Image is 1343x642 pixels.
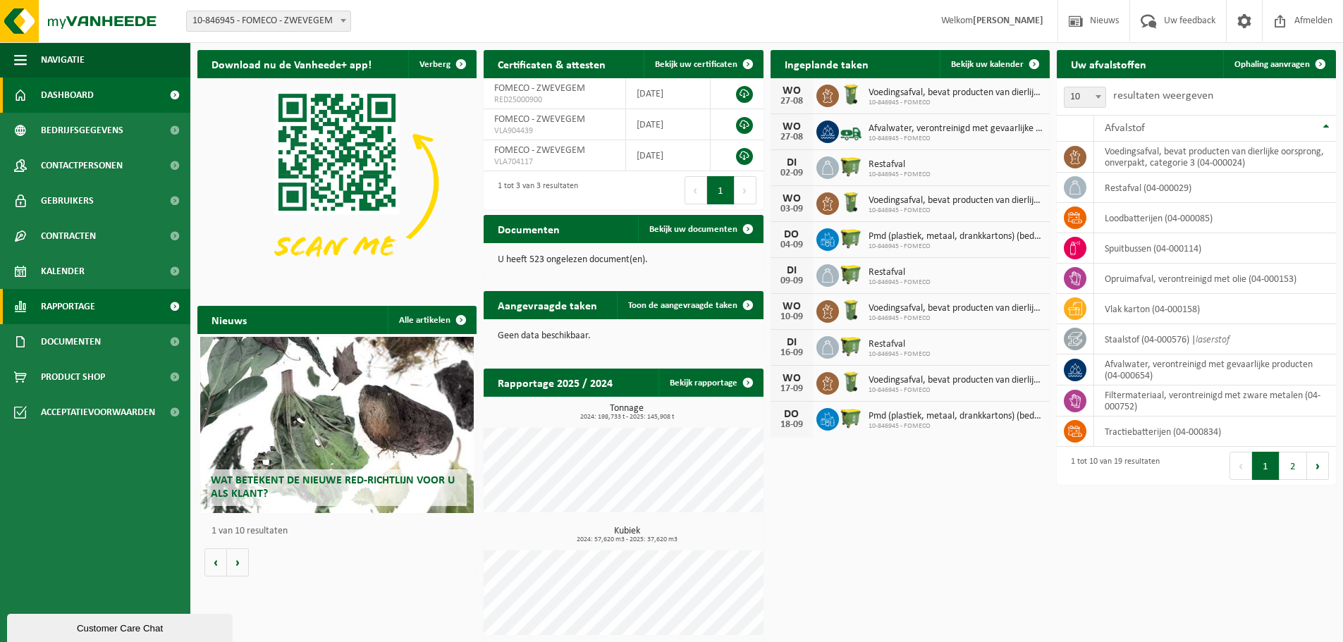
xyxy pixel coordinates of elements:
[41,183,94,218] span: Gebruikers
[1280,452,1307,480] button: 2
[1094,385,1336,416] td: filtermateriaal, verontreinigd met zware metalen (04-000752)
[869,386,1043,395] span: 10-846945 - FOMECO
[658,369,762,397] a: Bekijk rapportage
[494,145,585,156] span: FOMECO - ZWEVEGEM
[41,148,123,183] span: Contactpersonen
[869,350,931,359] span: 10-846945 - FOMECO
[494,94,614,106] span: RED25000900
[388,306,475,334] a: Alle artikelen
[491,414,763,421] span: 2024: 198,733 t - 2025: 145,908 t
[778,348,806,358] div: 16-09
[626,78,711,109] td: [DATE]
[951,60,1024,69] span: Bekijk uw kalender
[41,218,96,254] span: Contracten
[197,306,261,333] h2: Nieuws
[778,121,806,132] div: WO
[778,157,806,168] div: DI
[626,109,711,140] td: [DATE]
[1094,416,1336,447] td: tractiebatterijen (04-000834)
[778,229,806,240] div: DO
[7,611,235,642] iframe: chat widget
[498,255,749,265] p: U heeft 523 ongelezen document(en).
[1064,87,1106,108] span: 10
[685,176,707,204] button: Previous
[1094,173,1336,203] td: restafval (04-000029)
[778,193,806,204] div: WO
[839,226,863,250] img: WB-1100-HPE-GN-50
[869,159,931,171] span: Restafval
[200,337,474,513] a: Wat betekent de nieuwe RED-richtlijn voor u als klant?
[839,154,863,178] img: WB-1100-HPE-GN-50
[778,265,806,276] div: DI
[973,16,1043,26] strong: [PERSON_NAME]
[41,289,95,324] span: Rapportage
[869,411,1043,422] span: Pmd (plastiek, metaal, drankkartons) (bedrijven)
[484,369,627,396] h2: Rapportage 2025 / 2024
[491,175,578,206] div: 1 tot 3 van 3 resultaten
[649,225,737,234] span: Bekijk uw documenten
[778,373,806,384] div: WO
[1094,264,1336,294] td: opruimafval, verontreinigd met olie (04-000153)
[211,526,470,536] p: 1 van 10 resultaten
[186,11,351,32] span: 10-846945 - FOMECO - ZWEVEGEM
[1223,50,1335,78] a: Ophaling aanvragen
[839,118,863,142] img: BL-LQ-LV
[839,298,863,322] img: WB-0140-HPE-GN-50
[839,190,863,214] img: WB-0140-HPE-GN-50
[41,42,85,78] span: Navigatie
[869,303,1043,314] span: Voedingsafval, bevat producten van dierlijke oorsprong, onverpakt, categorie 3
[1113,90,1213,101] label: resultaten weergeven
[41,395,155,430] span: Acceptatievoorwaarden
[41,324,101,359] span: Documenten
[778,204,806,214] div: 03-09
[869,422,1043,431] span: 10-846945 - FOMECO
[869,99,1043,107] span: 10-846945 - FOMECO
[869,87,1043,99] span: Voedingsafval, bevat producten van dierlijke oorsprong, onverpakt, categorie 3
[869,135,1043,143] span: 10-846945 - FOMECO
[869,171,931,179] span: 10-846945 - FOMECO
[707,176,735,204] button: 1
[839,82,863,106] img: WB-0140-HPE-GN-50
[494,83,585,94] span: FOMECO - ZWEVEGEM
[778,168,806,178] div: 02-09
[1252,452,1280,480] button: 1
[869,195,1043,206] span: Voedingsafval, bevat producten van dierlijke oorsprong, onverpakt, categorie 3
[778,132,806,142] div: 27-08
[778,384,806,394] div: 17-09
[778,409,806,420] div: DO
[1196,335,1229,345] i: laserstof
[778,240,806,250] div: 04-09
[771,50,883,78] h2: Ingeplande taken
[491,536,763,543] span: 2024: 57,620 m3 - 2025: 37,620 m3
[869,242,1043,251] span: 10-846945 - FOMECO
[484,215,574,242] h2: Documenten
[869,231,1043,242] span: Pmd (plastiek, metaal, drankkartons) (bedrijven)
[41,254,85,289] span: Kalender
[869,267,931,278] span: Restafval
[1234,60,1310,69] span: Ophaling aanvragen
[778,276,806,286] div: 09-09
[638,215,762,243] a: Bekijk uw documenten
[41,113,123,148] span: Bedrijfsgegevens
[1064,450,1160,481] div: 1 tot 10 van 19 resultaten
[644,50,762,78] a: Bekijk uw certificaten
[1057,50,1160,78] h2: Uw afvalstoffen
[1065,87,1105,107] span: 10
[197,50,386,78] h2: Download nu de Vanheede+ app!
[187,11,350,31] span: 10-846945 - FOMECO - ZWEVEGEM
[41,359,105,395] span: Product Shop
[408,50,475,78] button: Verberg
[484,50,620,78] h2: Certificaten & attesten
[494,125,614,137] span: VLA904439
[626,140,711,171] td: [DATE]
[778,97,806,106] div: 27-08
[839,262,863,286] img: WB-1100-HPE-GN-50
[419,60,450,69] span: Verberg
[494,114,585,125] span: FOMECO - ZWEVEGEM
[869,375,1043,386] span: Voedingsafval, bevat producten van dierlijke oorsprong, onverpakt, categorie 3
[484,291,611,319] h2: Aangevraagde taken
[1307,452,1329,480] button: Next
[1229,452,1252,480] button: Previous
[211,475,455,500] span: Wat betekent de nieuwe RED-richtlijn voor u als klant?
